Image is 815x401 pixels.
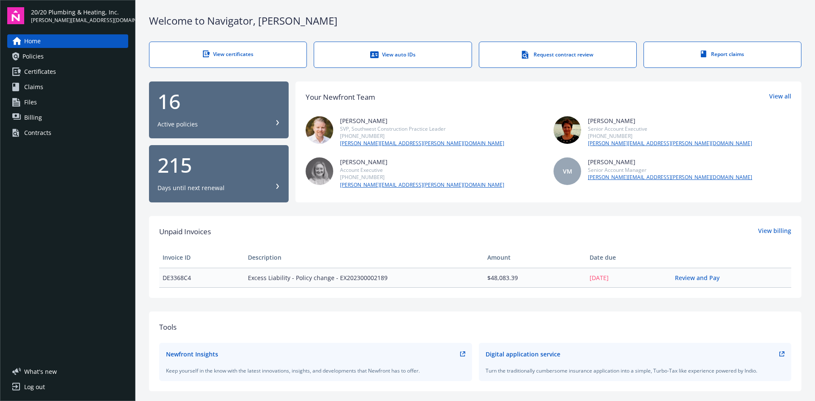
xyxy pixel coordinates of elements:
a: [PERSON_NAME][EMAIL_ADDRESS][PERSON_NAME][DOMAIN_NAME] [588,174,752,181]
div: [PERSON_NAME] [588,157,752,166]
td: $48,083.39 [484,268,586,287]
td: [DATE] [586,268,672,287]
a: Policies [7,50,128,63]
div: [PHONE_NUMBER] [588,132,752,140]
a: [PERSON_NAME][EMAIL_ADDRESS][PERSON_NAME][DOMAIN_NAME] [340,140,504,147]
td: DE3368C4 [159,268,244,287]
div: [PERSON_NAME] [340,116,504,125]
span: VM [563,167,572,176]
img: photo [306,116,333,144]
div: Digital application service [486,350,560,359]
span: Excess Liability - Policy change - EX202300002189 [248,273,480,282]
div: [PHONE_NUMBER] [340,174,504,181]
span: Claims [24,80,43,94]
div: Turn the traditionally cumbersome insurance application into a simple, Turbo-Tax like experience ... [486,367,785,374]
div: Contracts [24,126,51,140]
img: photo [306,157,333,185]
div: Report claims [661,50,784,58]
a: Certificates [7,65,128,79]
a: [PERSON_NAME][EMAIL_ADDRESS][PERSON_NAME][DOMAIN_NAME] [340,181,504,189]
div: [PERSON_NAME] [588,116,752,125]
a: Home [7,34,128,48]
a: Report claims [644,42,801,68]
div: Request contract review [496,50,619,59]
div: Active policies [157,120,198,129]
button: 16Active policies [149,81,289,139]
a: Contracts [7,126,128,140]
a: [PERSON_NAME][EMAIL_ADDRESS][PERSON_NAME][DOMAIN_NAME] [588,140,752,147]
div: Log out [24,380,45,394]
a: Request contract review [479,42,637,68]
div: SVP, Southwest Construction Practice Leader [340,125,504,132]
button: 215Days until next renewal [149,145,289,202]
img: photo [554,116,581,144]
a: Claims [7,80,128,94]
span: Policies [22,50,44,63]
a: Review and Pay [675,274,726,282]
div: Senior Account Executive [588,125,752,132]
div: View certificates [166,50,289,58]
div: [PHONE_NUMBER] [340,132,504,140]
th: Description [244,247,483,268]
a: View billing [758,226,791,237]
button: What's new [7,367,70,376]
div: Senior Account Manager [588,166,752,174]
div: Days until next renewal [157,184,225,192]
span: Files [24,95,37,109]
div: 16 [157,91,280,112]
a: Files [7,95,128,109]
a: View all [769,92,791,103]
div: Newfront Insights [166,350,218,359]
div: Keep yourself in the know with the latest innovations, insights, and developments that Newfront h... [166,367,465,374]
span: 20/20 Plumbing & Heating, Inc. [31,8,128,17]
th: Date due [586,247,672,268]
span: Billing [24,111,42,124]
th: Amount [484,247,586,268]
span: Certificates [24,65,56,79]
span: Home [24,34,41,48]
div: 215 [157,155,280,175]
div: Your Newfront Team [306,92,375,103]
div: View auto IDs [331,50,454,59]
span: Unpaid Invoices [159,226,211,237]
span: [PERSON_NAME][EMAIL_ADDRESS][DOMAIN_NAME] [31,17,128,24]
div: Account Executive [340,166,504,174]
span: What ' s new [24,367,57,376]
img: navigator-logo.svg [7,7,24,24]
div: Tools [159,322,791,333]
th: Invoice ID [159,247,244,268]
button: 20/20 Plumbing & Heating, Inc.[PERSON_NAME][EMAIL_ADDRESS][DOMAIN_NAME] [31,7,128,24]
div: [PERSON_NAME] [340,157,504,166]
div: Welcome to Navigator , [PERSON_NAME] [149,14,801,28]
a: View certificates [149,42,307,68]
a: View auto IDs [314,42,472,68]
a: Billing [7,111,128,124]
